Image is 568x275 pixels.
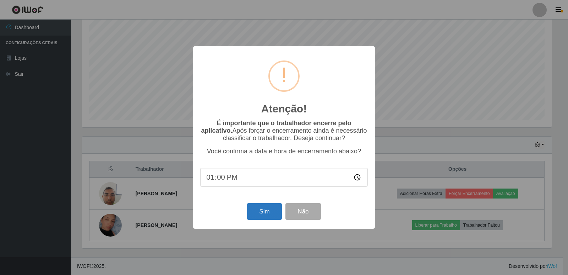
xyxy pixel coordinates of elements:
h2: Atenção! [261,102,307,115]
button: Não [285,203,321,220]
p: Você confirma a data e hora de encerramento abaixo? [200,148,368,155]
p: Após forçar o encerramento ainda é necessário classificar o trabalhador. Deseja continuar? [200,120,368,142]
button: Sim [247,203,282,220]
b: É importante que o trabalhador encerre pelo aplicativo. [201,120,351,134]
